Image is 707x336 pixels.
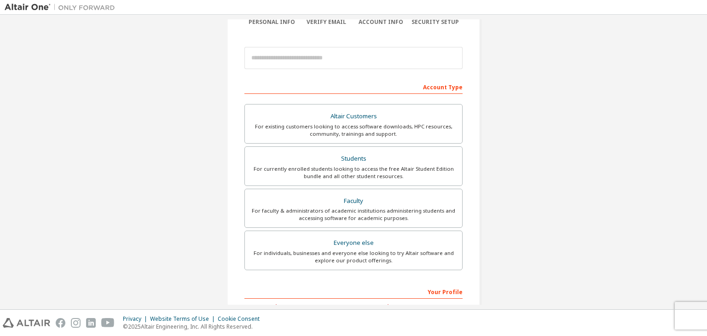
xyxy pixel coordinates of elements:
div: Students [250,152,457,165]
div: Faculty [250,195,457,208]
div: Your Profile [244,284,463,299]
label: First Name [244,303,351,311]
div: Personal Info [244,18,299,26]
div: Verify Email [299,18,354,26]
div: For faculty & administrators of academic institutions administering students and accessing softwa... [250,207,457,222]
div: Cookie Consent [218,315,265,323]
img: facebook.svg [56,318,65,328]
img: linkedin.svg [86,318,96,328]
div: Account Info [353,18,408,26]
div: Altair Customers [250,110,457,123]
div: For currently enrolled students looking to access the free Altair Student Edition bundle and all ... [250,165,457,180]
img: altair_logo.svg [3,318,50,328]
div: For existing customers looking to access software downloads, HPC resources, community, trainings ... [250,123,457,138]
img: Altair One [5,3,120,12]
div: Everyone else [250,237,457,249]
p: © 2025 Altair Engineering, Inc. All Rights Reserved. [123,323,265,330]
img: youtube.svg [101,318,115,328]
div: For individuals, businesses and everyone else looking to try Altair software and explore our prod... [250,249,457,264]
div: Privacy [123,315,150,323]
label: Last Name [356,303,463,311]
img: instagram.svg [71,318,81,328]
div: Security Setup [408,18,463,26]
div: Account Type [244,79,463,94]
div: Website Terms of Use [150,315,218,323]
